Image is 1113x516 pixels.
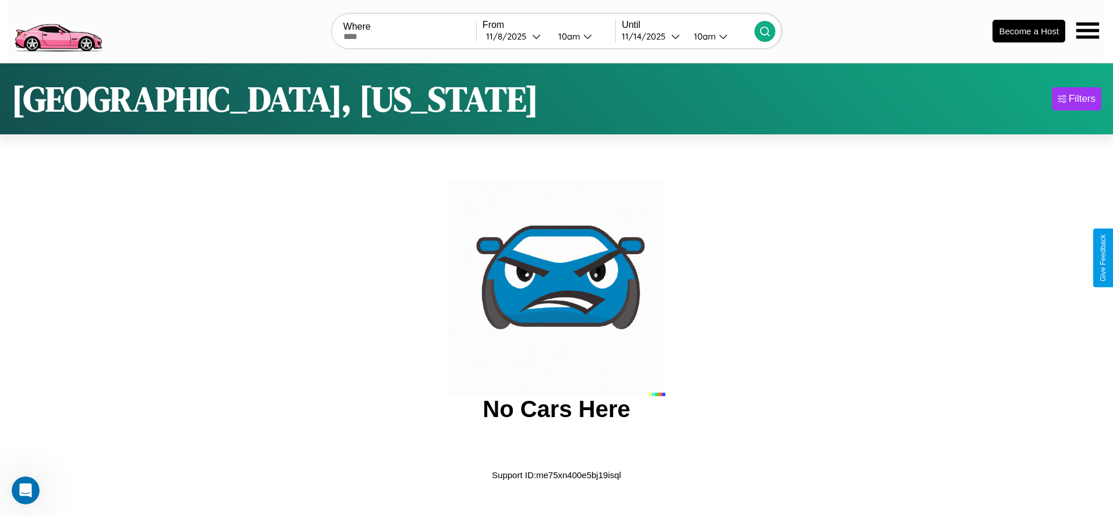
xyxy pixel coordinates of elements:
[483,396,630,422] h2: No Cars Here
[688,31,719,42] div: 10am
[1099,234,1107,282] div: Give Feedback
[1069,93,1096,105] div: Filters
[622,20,754,30] label: Until
[483,20,615,30] label: From
[343,22,476,32] label: Where
[483,30,549,42] button: 11/8/2025
[12,476,40,504] iframe: Intercom live chat
[12,75,538,123] h1: [GEOGRAPHIC_DATA], [US_STATE]
[448,179,665,396] img: car
[486,31,532,42] div: 11 / 8 / 2025
[549,30,615,42] button: 10am
[993,20,1065,42] button: Become a Host
[552,31,583,42] div: 10am
[9,6,107,55] img: logo
[622,31,671,42] div: 11 / 14 / 2025
[685,30,754,42] button: 10am
[492,467,621,483] p: Support ID: me75xn400e5bj19isql
[1052,87,1101,111] button: Filters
